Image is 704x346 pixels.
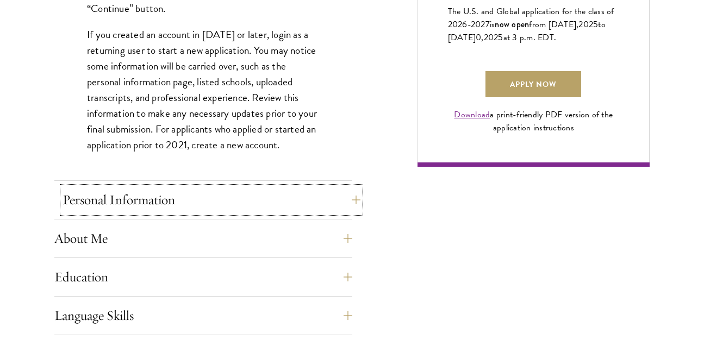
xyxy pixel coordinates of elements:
[448,108,620,134] div: a print-friendly PDF version of the application instructions
[54,225,352,251] button: About Me
[481,31,483,44] span: ,
[454,108,490,121] a: Download
[498,31,503,44] span: 5
[593,18,598,31] span: 5
[54,264,352,290] button: Education
[448,18,606,44] span: to [DATE]
[495,18,529,30] span: now open
[485,18,490,31] span: 7
[462,18,467,31] span: 6
[448,5,614,31] span: The U.S. and Global application for the class of 202
[54,303,352,329] button: Language Skills
[476,31,481,44] span: 0
[485,71,581,97] a: Apply Now
[578,18,593,31] span: 202
[87,27,320,153] p: If you created an account in [DATE] or later, login as a returning user to start a new applicatio...
[529,18,578,31] span: from [DATE],
[468,18,485,31] span: -202
[63,187,360,213] button: Personal Information
[503,31,557,44] span: at 3 p.m. EDT.
[484,31,499,44] span: 202
[490,18,495,31] span: is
